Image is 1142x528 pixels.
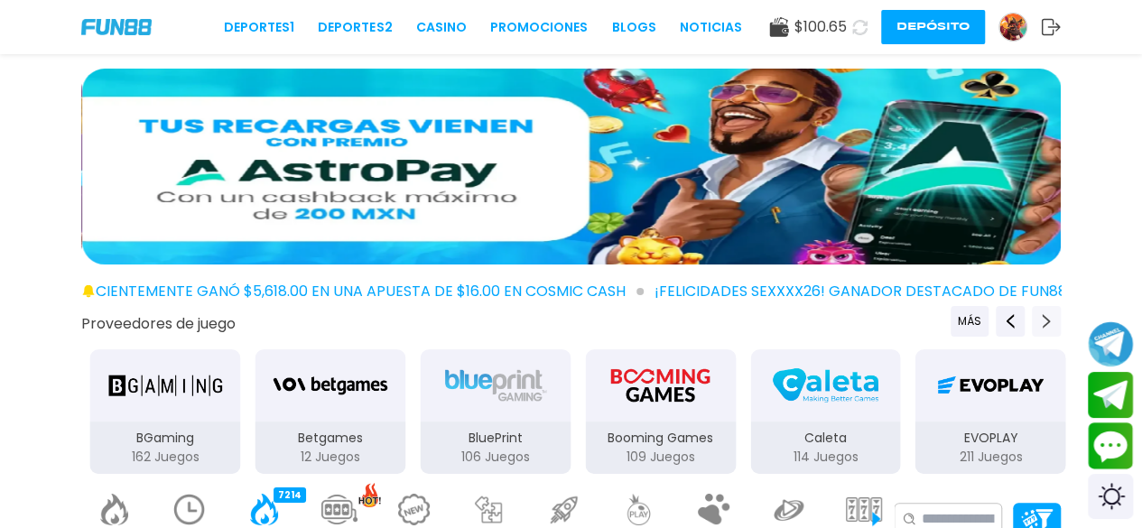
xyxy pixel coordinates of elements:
[224,18,294,37] a: Deportes1
[358,483,381,507] img: hot
[274,360,387,411] img: Betgames
[846,494,882,525] img: slots_light.webp
[915,429,1066,448] p: EVOPLAY
[82,69,1062,264] img: 15% de cash back pagando con AstroPay
[97,494,133,525] img: popular_light.webp
[1088,474,1133,519] div: Switch theme
[255,448,406,467] p: 12 Juegos
[750,429,901,448] p: Caleta
[768,360,882,411] img: Caleta
[172,494,208,525] img: recent_light.webp
[585,448,736,467] p: 109 Juegos
[546,494,582,525] img: crash_light.webp
[998,13,1041,42] a: Avatar
[321,494,357,525] img: jackpot_light.webp
[471,494,507,525] img: casual_light.webp
[794,16,847,38] span: $ 100.65
[1021,509,1053,528] img: Platform Filter
[680,18,742,37] a: NOTICIAS
[1088,372,1133,419] button: Join telegram
[396,494,432,525] img: new_light.webp
[933,360,1047,411] img: EVOPLAY
[585,429,736,448] p: Booming Games
[750,448,901,467] p: 114 Juegos
[420,448,571,467] p: 106 Juegos
[908,347,1073,476] button: EVOPLAY
[81,19,152,34] img: Company Logo
[696,494,732,525] img: fat_panda_light.webp
[416,18,467,37] a: CASINO
[743,347,908,476] button: Caleta
[881,10,985,44] button: Depósito
[274,487,306,503] div: 7214
[81,314,236,333] button: Proveedores de juego
[1032,306,1061,337] button: Next providers
[246,494,283,525] img: home_active.webp
[413,347,578,476] button: BluePrint
[771,494,807,525] img: playtech_light.webp
[83,347,248,476] button: BGaming
[108,360,222,411] img: BGaming
[248,347,413,476] button: Betgames
[621,494,657,525] img: pragmatic_light.webp
[490,18,588,37] a: Promociones
[420,429,571,448] p: BluePrint
[578,347,743,476] button: Booming Games
[951,306,989,337] button: Previous providers
[915,448,1066,467] p: 211 Juegos
[318,18,392,37] a: Deportes2
[1088,320,1133,367] button: Join telegram channel
[612,18,656,37] a: BLOGS
[90,448,241,467] p: 162 Juegos
[439,360,552,411] img: BluePrint
[1088,422,1133,469] button: Contact customer service
[996,306,1025,337] button: Previous providers
[603,360,717,411] img: Booming Games
[90,429,241,448] p: BGaming
[255,429,406,448] p: Betgames
[999,14,1026,41] img: Avatar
